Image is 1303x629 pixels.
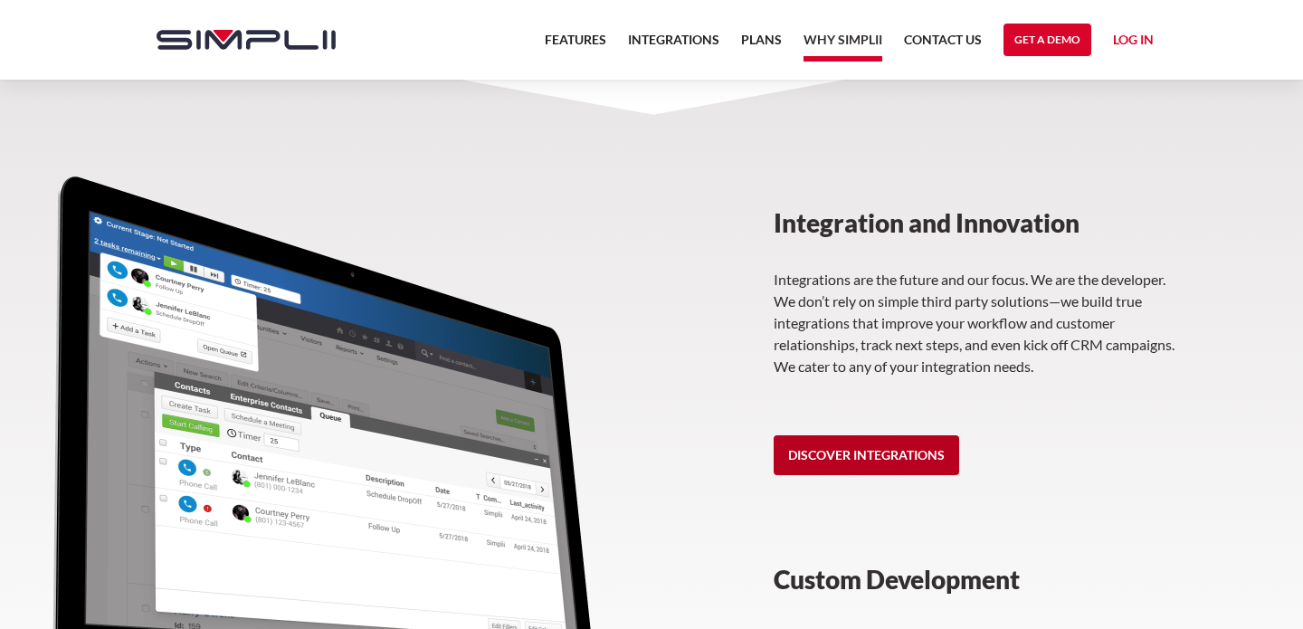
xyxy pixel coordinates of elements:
[774,566,1181,593] h3: Custom Development
[628,29,719,62] a: Integrations
[774,209,1181,236] h3: Integration and Innovation
[1113,29,1154,56] a: Log in
[545,29,606,62] a: Features
[774,269,1181,377] p: Integrations are the future and our focus. We are the developer. We don’t rely on simple third pa...
[904,29,982,62] a: Contact US
[774,435,959,475] a: Discover Integrations
[1003,24,1091,56] a: Get a Demo
[741,29,782,62] a: Plans
[157,30,336,50] img: Simplii
[804,29,882,62] a: Why Simplii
